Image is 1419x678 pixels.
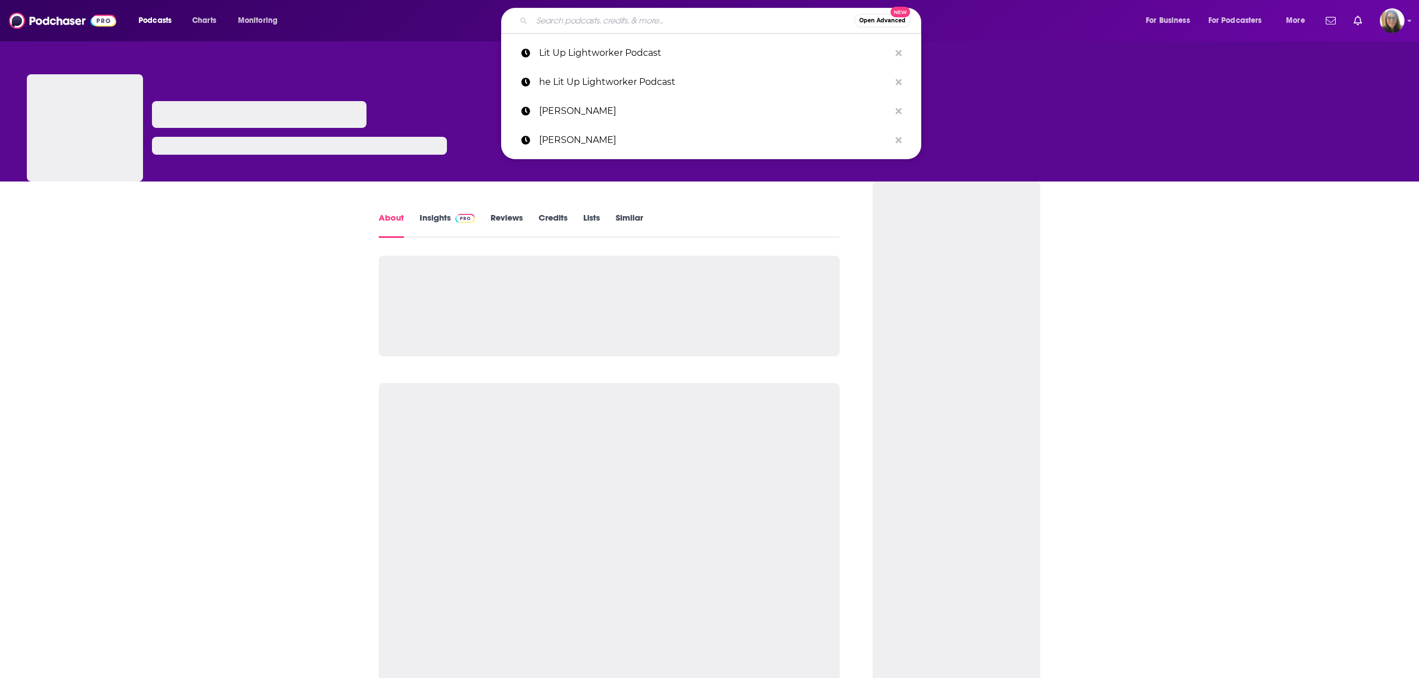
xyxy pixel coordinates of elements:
[1146,13,1190,28] span: For Business
[1380,8,1404,33] span: Logged in as akolesnik
[1286,13,1305,28] span: More
[420,212,475,238] a: InsightsPodchaser Pro
[1278,12,1319,30] button: open menu
[1321,11,1340,30] a: Show notifications dropdown
[230,12,292,30] button: open menu
[139,13,172,28] span: Podcasts
[891,7,911,17] span: New
[583,212,600,238] a: Lists
[539,39,890,68] p: Lit Up Lightworker Podcast
[532,12,854,30] input: Search podcasts, credits, & more...
[491,212,523,238] a: Reviews
[616,212,643,238] a: Similar
[1138,12,1204,30] button: open menu
[539,126,890,155] p: george lizos
[9,10,116,31] img: Podchaser - Follow, Share and Rate Podcasts
[512,8,932,34] div: Search podcasts, credits, & more...
[501,68,921,97] a: he Lit Up Lightworker Podcast
[1380,8,1404,33] img: User Profile
[501,97,921,126] a: [PERSON_NAME]
[854,14,911,27] button: Open AdvancedNew
[1201,12,1278,30] button: open menu
[1380,8,1404,33] button: Show profile menu
[859,18,906,23] span: Open Advanced
[1349,11,1366,30] a: Show notifications dropdown
[455,214,475,223] img: Podchaser Pro
[539,97,890,126] p: george lizos
[539,68,890,97] p: he Lit Up Lightworker Podcast
[501,39,921,68] a: Lit Up Lightworker Podcast
[539,212,568,238] a: Credits
[1208,13,1262,28] span: For Podcasters
[185,12,223,30] a: Charts
[192,13,216,28] span: Charts
[238,13,278,28] span: Monitoring
[131,12,186,30] button: open menu
[501,126,921,155] a: [PERSON_NAME]
[379,212,404,238] a: About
